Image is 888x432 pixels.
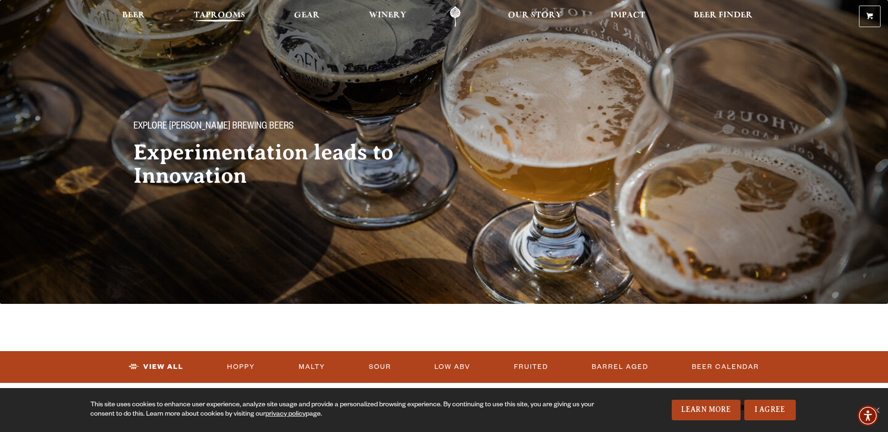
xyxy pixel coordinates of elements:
[688,6,759,27] a: Beer Finder
[116,6,151,27] a: Beer
[369,12,406,19] span: Winery
[288,6,326,27] a: Gear
[295,356,329,378] a: Malty
[122,12,145,19] span: Beer
[694,12,753,19] span: Beer Finder
[604,6,651,27] a: Impact
[194,12,245,19] span: Taprooms
[502,6,568,27] a: Our Story
[858,405,878,426] div: Accessibility Menu
[610,12,645,19] span: Impact
[223,356,259,378] a: Hoppy
[510,356,552,378] a: Fruited
[431,356,474,378] a: Low ABV
[188,6,251,27] a: Taprooms
[672,400,741,420] a: Learn More
[133,141,426,187] h2: Experimentation leads to Innovation
[265,411,306,418] a: privacy policy
[133,121,294,133] span: Explore [PERSON_NAME] Brewing Beers
[588,356,652,378] a: Barrel Aged
[365,356,395,378] a: Sour
[438,6,473,27] a: Odell Home
[125,356,187,378] a: View All
[744,400,796,420] a: I Agree
[90,401,595,419] div: This site uses cookies to enhance user experience, analyze site usage and provide a personalized ...
[363,6,412,27] a: Winery
[688,356,763,378] a: Beer Calendar
[294,12,320,19] span: Gear
[508,12,562,19] span: Our Story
